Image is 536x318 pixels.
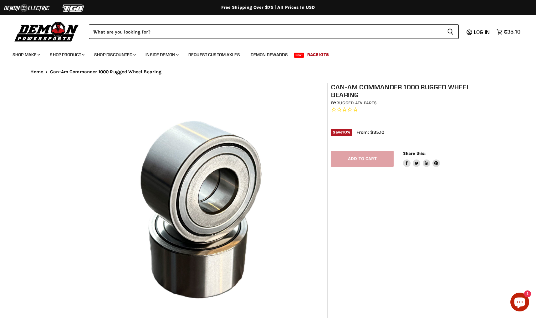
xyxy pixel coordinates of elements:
[331,83,474,99] h1: Can-Am Commander 1000 Rugged Wheel Bearing
[342,130,347,134] span: 10
[508,293,531,313] inbox-online-store-chat: Shopify online store chat
[493,27,523,36] a: $35.10
[504,29,520,35] span: $35.10
[442,24,459,39] button: Search
[45,48,88,61] a: Shop Product
[356,129,384,135] span: From: $35.10
[89,48,140,61] a: Shop Discounted
[403,151,440,167] aside: Share this:
[336,100,377,106] a: Rugged ATV Parts
[8,46,519,61] ul: Main menu
[331,100,474,107] div: by
[18,69,518,75] nav: Breadcrumbs
[403,151,426,156] span: Share this:
[303,48,334,61] a: Race Kits
[246,48,293,61] a: Demon Rewards
[294,53,304,58] span: New!
[50,69,161,75] span: Can-Am Commander 1000 Rugged Wheel Bearing
[18,5,518,10] div: Free Shipping Over $75 | All Prices In USD
[331,129,352,136] span: Save %
[50,2,97,14] img: TGB Logo 2
[184,48,245,61] a: Request Custom Axles
[89,24,459,39] form: Product
[331,107,474,113] span: Rated 0.0 out of 5 stars 0 reviews
[13,20,81,43] img: Demon Powersports
[8,48,44,61] a: Shop Make
[3,2,50,14] img: Demon Electric Logo 2
[474,29,490,35] span: Log in
[89,24,442,39] input: When autocomplete results are available use up and down arrows to review and enter to select
[30,69,43,75] a: Home
[471,29,493,35] a: Log in
[141,48,182,61] a: Inside Demon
